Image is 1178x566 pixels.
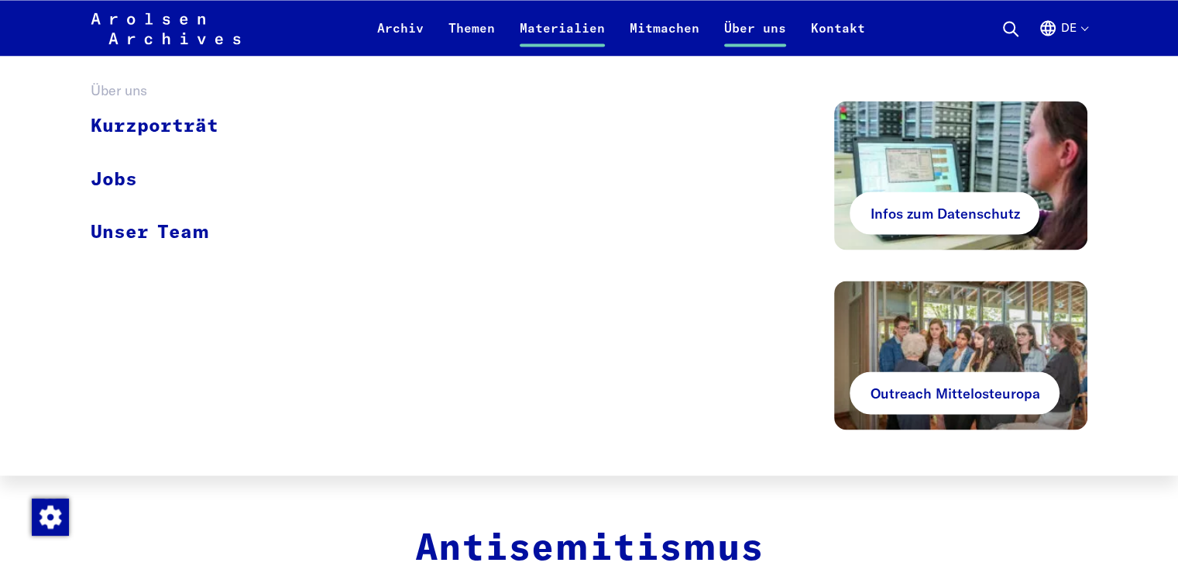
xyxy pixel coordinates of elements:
[1039,19,1087,56] button: Deutsch, Sprachauswahl
[870,382,1039,403] span: Outreach Mittelosteuropa
[365,19,436,56] a: Archiv
[850,371,1060,414] a: Outreach Mittelosteuropa
[365,9,877,47] nav: Primär
[91,101,239,430] ul: Über uns
[850,192,1039,234] a: Infos zum Datenschutz
[91,101,239,153] a: Kurzporträt
[870,202,1019,223] span: Infos zum Datenschutz
[91,205,239,257] a: Unser Team
[32,499,69,536] img: Zustimmung ändern
[507,19,617,56] a: Materialien
[712,19,798,56] a: Über uns
[31,498,68,535] div: Zustimmung ändern
[436,19,507,56] a: Themen
[798,19,877,56] a: Kontakt
[91,153,239,205] a: Jobs
[617,19,712,56] a: Mitmachen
